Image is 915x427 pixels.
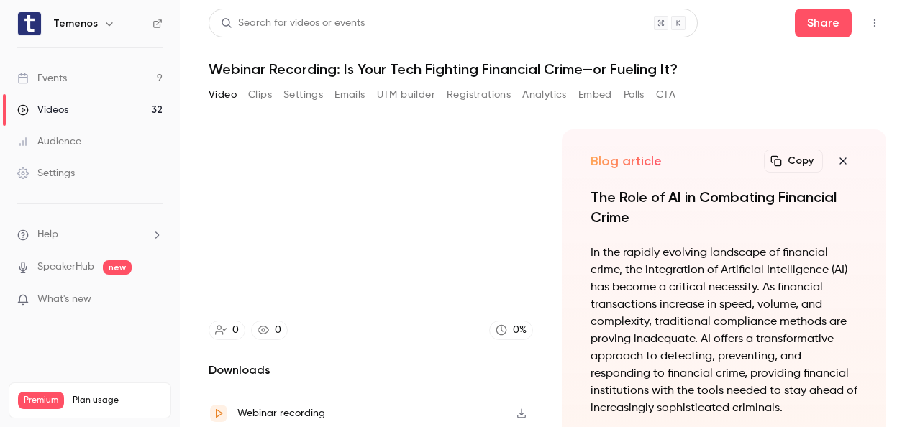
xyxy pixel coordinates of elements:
button: UTM builder [377,83,435,106]
a: 0% [489,321,533,340]
div: Search for videos or events [221,16,365,31]
div: Events [17,71,67,86]
button: Video [209,83,237,106]
div: 0 [275,323,281,338]
div: Webinar recording [237,405,325,422]
button: CTA [656,83,675,106]
button: Analytics [522,83,567,106]
span: What's new [37,292,91,307]
a: SpeakerHub [37,260,94,275]
button: Registrations [447,83,511,106]
button: Settings [283,83,323,106]
button: Clips [248,83,272,106]
h2: Blog article [591,152,662,170]
button: Embed [578,83,612,106]
a: 0 [251,321,288,340]
div: Audience [17,134,81,149]
h2: Downloads [209,362,533,379]
p: In the rapidly evolving landscape of financial crime, the integration of Artificial Intelligence ... [591,244,857,417]
span: new [103,260,132,275]
li: help-dropdown-opener [17,227,163,242]
button: Top Bar Actions [863,12,886,35]
button: Emails [334,83,365,106]
span: Premium [18,392,64,409]
button: Share [795,9,852,37]
div: 0 [232,323,239,338]
h6: Temenos [53,17,98,31]
button: Polls [624,83,645,106]
h1: The Role of AI in Combating Financial Crime [591,187,857,227]
img: Temenos [18,12,41,35]
div: 0 % [513,323,527,338]
a: 0 [209,321,245,340]
span: Plan usage [73,395,162,406]
span: Help [37,227,58,242]
div: Videos [17,103,68,117]
h1: Webinar Recording: Is Your Tech Fighting Financial Crime—or Fueling It? [209,60,886,78]
button: Copy [764,150,823,173]
div: Settings [17,166,75,180]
